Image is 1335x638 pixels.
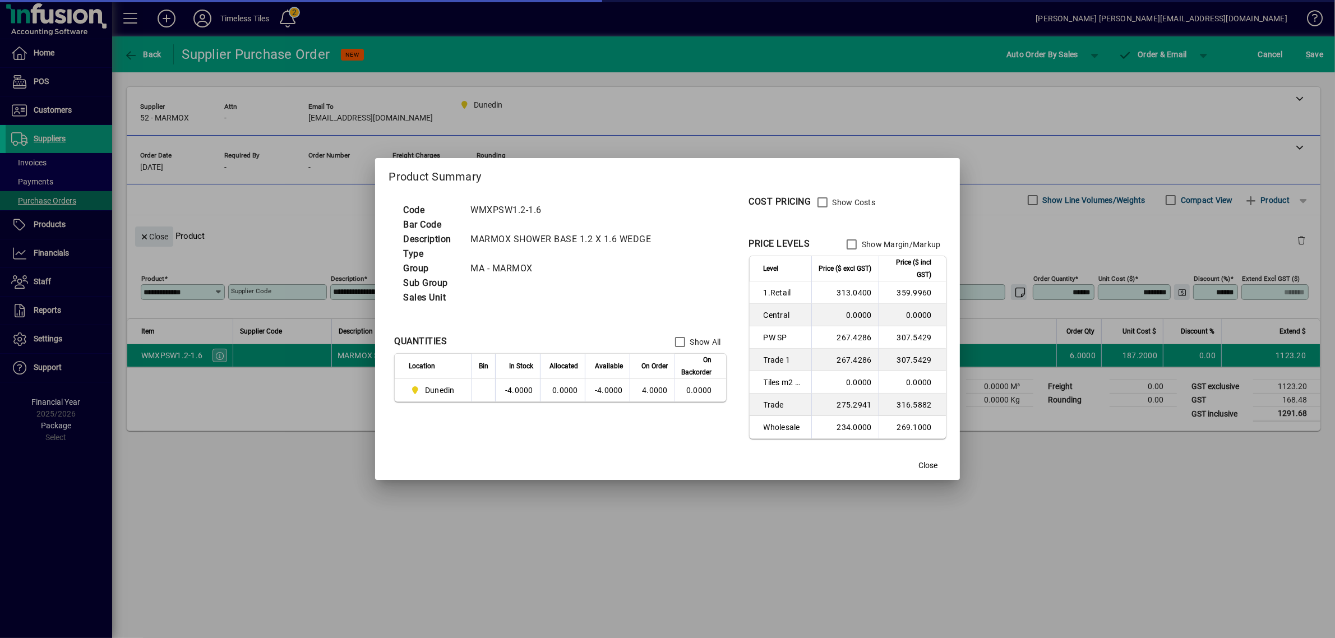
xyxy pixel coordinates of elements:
span: PW SP [764,332,805,343]
td: MARMOX SHOWER BASE 1.2 X 1.6 WEDGE [465,232,664,247]
h2: Product Summary [375,158,959,191]
span: Bin [479,360,488,372]
td: 313.0400 [811,281,879,304]
td: 0.0000 [811,304,879,326]
td: 267.4286 [811,326,879,349]
td: Bar Code [398,218,465,232]
td: -4.0000 [495,379,540,401]
td: 267.4286 [811,349,879,371]
label: Show All [688,336,721,348]
td: Description [398,232,465,247]
td: 269.1000 [879,416,946,438]
span: 4.0000 [642,386,668,395]
span: 1.Retail [764,287,805,298]
div: PRICE LEVELS [749,237,810,251]
span: Price ($ incl GST) [886,256,932,281]
td: Sub Group [398,276,465,290]
span: In Stock [509,360,533,372]
td: 307.5429 [879,349,946,371]
td: MA - MARMOX [465,261,664,276]
span: On Backorder [682,354,712,378]
span: On Order [641,360,668,372]
span: Available [595,360,623,372]
span: Level [764,262,779,275]
span: Wholesale [764,422,805,433]
td: 0.0000 [879,371,946,394]
td: Code [398,203,465,218]
td: 0.0000 [540,379,585,401]
div: COST PRICING [749,195,811,209]
td: 0.0000 [879,304,946,326]
td: WMXPSW1.2-1.6 [465,203,664,218]
td: 234.0000 [811,416,879,438]
span: Dunedin [425,385,455,396]
span: Location [409,360,435,372]
span: Close [919,460,938,471]
label: Show Margin/Markup [860,239,941,250]
span: Tiles m2 Retail [764,377,805,388]
td: 316.5882 [879,394,946,416]
td: Type [398,247,465,261]
span: Central [764,309,805,321]
td: 0.0000 [811,371,879,394]
td: Sales Unit [398,290,465,305]
td: 0.0000 [675,379,726,401]
span: Trade [764,399,805,410]
td: 307.5429 [879,326,946,349]
span: Allocated [549,360,578,372]
label: Show Costs [830,197,876,208]
span: Trade 1 [764,354,805,366]
div: QUANTITIES [394,335,447,348]
td: Group [398,261,465,276]
td: 275.2941 [811,394,879,416]
td: -4.0000 [585,379,630,401]
td: 359.9960 [879,281,946,304]
button: Close [911,455,946,475]
span: Dunedin [409,383,459,397]
span: Price ($ excl GST) [819,262,872,275]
